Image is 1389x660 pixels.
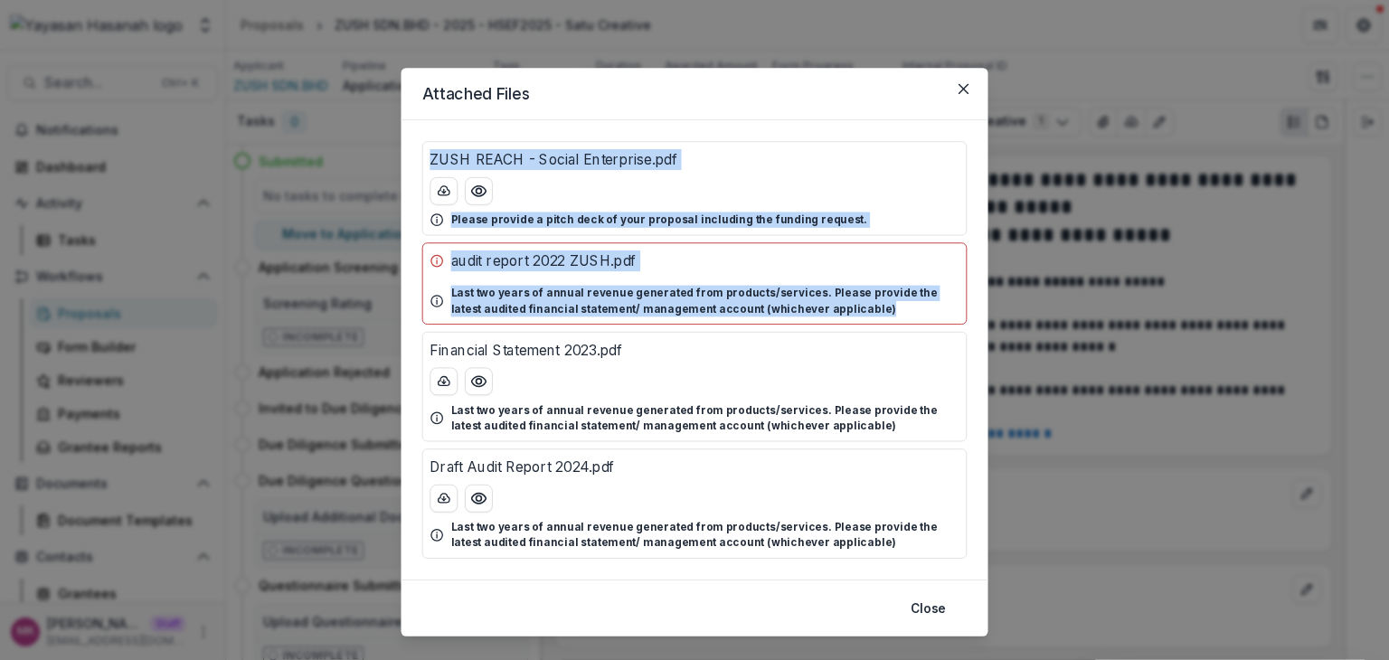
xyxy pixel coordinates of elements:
button: Close [950,75,978,103]
button: download-button [430,367,458,395]
p: Please provide a pitch deck of your proposal including the funding request. [451,212,868,227]
header: Attached Files [402,68,988,120]
p: Last two years of annual revenue generated from products/services. Please provide the latest audi... [451,286,959,317]
button: Preview Draft Audit Report 2024.pdf [465,485,493,513]
p: Financial Statement 2023.pdf [430,339,621,360]
button: download-button [430,177,458,205]
p: Last two years of annual revenue generated from products/services. Please provide the latest audi... [451,402,959,434]
p: Draft Audit Report 2024.pdf [430,457,614,477]
p: Last two years of annual revenue generated from products/services. Please provide the latest audi... [451,519,959,551]
button: Preview Financial Statement 2023.pdf [465,367,493,395]
button: Close [900,595,957,623]
p: audit report 2022 ZUSH.pdf [451,250,637,271]
p: ZUSH REACH - Social Enterprise.pdf [430,149,676,170]
button: download-button [430,485,458,513]
button: Preview ZUSH REACH - Social Enterprise.pdf [465,177,493,205]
